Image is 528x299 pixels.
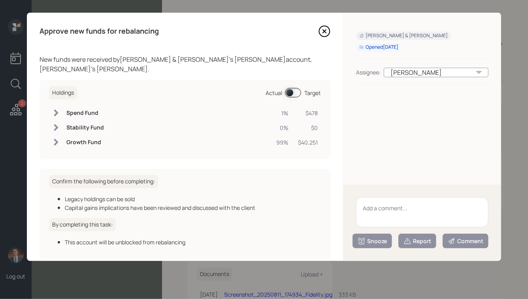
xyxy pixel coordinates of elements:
div: 1% [276,109,289,117]
h6: Holdings [49,86,77,99]
div: New funds were received by [PERSON_NAME] & [PERSON_NAME] 's [PERSON_NAME] account, [PERSON_NAME]'... [40,55,330,74]
div: 99% [276,138,289,147]
div: Report [404,237,431,245]
div: Target [304,89,321,97]
button: Snooze [353,234,392,248]
h6: Growth Fund [66,139,104,146]
div: Comment [448,237,483,245]
button: Comment [443,234,488,248]
div: $478 [298,109,318,117]
h6: By completing this task: [49,218,116,231]
div: [PERSON_NAME] & [PERSON_NAME] [359,32,448,39]
h6: Confirm the following before completing: [49,175,158,188]
div: Capital gains implications have been reviewed and discussed with the client [65,204,321,212]
div: Assignee: [356,68,381,76]
div: Actual [266,89,282,97]
h6: Stability Fund [66,124,104,131]
div: 0% [276,124,289,132]
div: [PERSON_NAME] [384,68,488,77]
h6: Spend Fund [66,110,104,116]
div: Opened [DATE] [359,44,398,51]
div: Snooze [358,237,387,245]
div: This account will be unblocked from rebalancing [65,238,321,246]
div: Legacy holdings can be sold [65,195,321,203]
button: Report [398,234,436,248]
div: $40,251 [298,138,318,147]
h4: Approve new funds for rebalancing [40,27,159,36]
div: $0 [298,124,318,132]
